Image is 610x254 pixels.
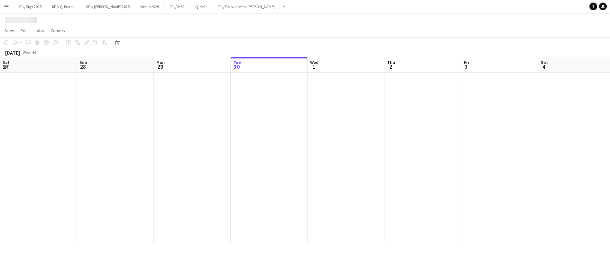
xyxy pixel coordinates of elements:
[541,59,548,65] span: Sat
[3,59,10,65] span: Sat
[135,0,164,13] button: Nestle 2025
[81,0,135,13] button: RF // [PERSON_NAME] 2025
[34,28,44,33] span: Jobs
[3,26,17,35] a: View
[190,0,212,13] button: Q-Kefir
[51,28,65,33] span: Comms
[21,50,37,55] span: Week 40
[156,59,165,65] span: Mon
[387,59,395,65] span: Thu
[21,28,28,33] span: Edit
[464,59,469,65] span: Fri
[212,0,280,13] button: RF // Div vakter for [PERSON_NAME]
[5,49,20,56] div: [DATE]
[310,59,319,65] span: Wed
[13,0,47,13] button: RF // Skyr 2025
[309,63,319,70] span: 1
[233,59,241,65] span: Tue
[79,59,87,65] span: Sun
[164,0,190,13] button: RF // IKEA
[540,63,548,70] span: 4
[79,63,87,70] span: 28
[47,0,81,13] button: RF // Q-Protein
[386,63,395,70] span: 2
[155,63,165,70] span: 29
[5,28,14,33] span: View
[48,26,68,35] a: Comms
[32,26,47,35] a: Jobs
[232,63,241,70] span: 30
[2,63,10,70] span: 27
[463,63,469,70] span: 3
[18,26,31,35] a: Edit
